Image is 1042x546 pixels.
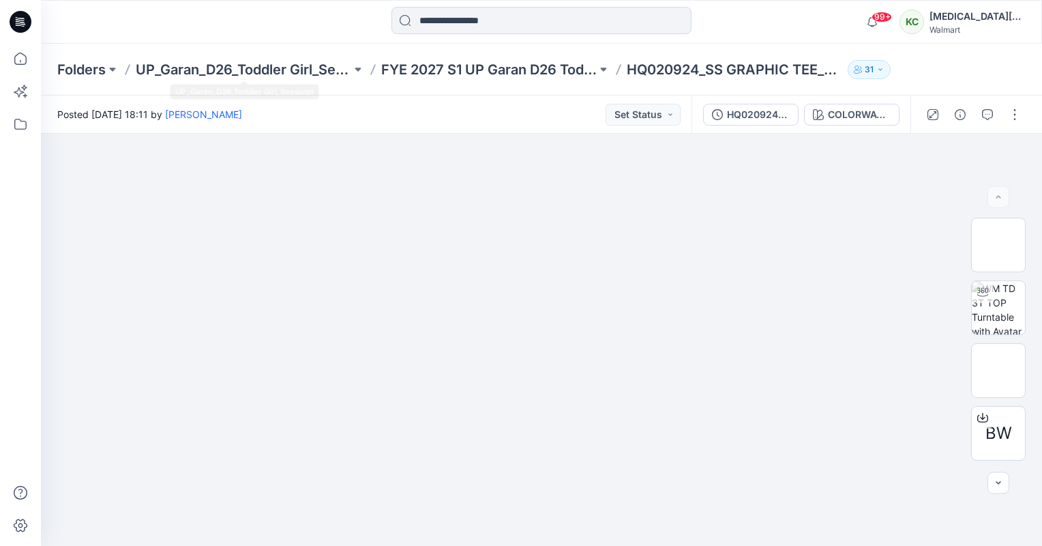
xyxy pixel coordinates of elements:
[381,60,597,79] a: FYE 2027 S1 UP Garan D26 Toddler Girl_Seasonal
[57,107,242,121] span: Posted [DATE] 18:11 by
[136,60,351,79] a: UP_Garan_D26_Toddler Girl_Seasonal
[929,25,1025,35] div: Walmart
[57,60,106,79] a: Folders
[627,60,842,79] p: HQ020924_SS GRAPHIC TEE_STPATS_ST1011
[848,60,891,79] button: 31
[804,104,899,126] button: COLORWAY 2
[865,62,874,77] p: 31
[703,104,799,126] button: HQ020924_SS GRAPHIC TEE_STPATS_ST1011_7.10.25
[828,107,891,122] div: COLORWAY 2
[872,12,892,23] span: 99+
[165,109,242,120] a: [PERSON_NAME]
[949,104,971,126] button: Details
[929,8,1025,25] div: [MEDICAL_DATA][PERSON_NAME]
[985,421,1012,446] span: BW
[727,107,790,122] div: HQ020924_SS GRAPHIC TEE_STPATS_ST1011_7.10.25
[899,10,924,34] div: KC
[972,281,1025,334] img: WM TD 3T TOP Turntable with Avatar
